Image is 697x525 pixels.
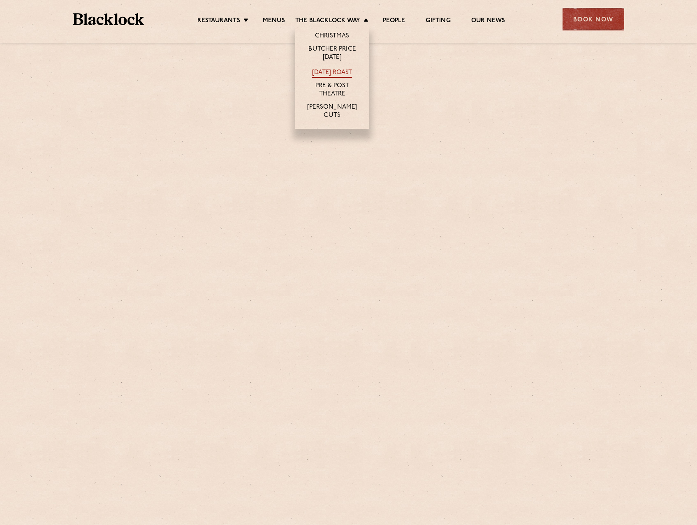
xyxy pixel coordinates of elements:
a: [PERSON_NAME] Cuts [303,103,361,121]
a: The Blacklock Way [295,17,360,26]
img: BL_Textured_Logo-footer-cropped.svg [73,13,144,25]
a: Gifting [426,17,450,26]
a: Christmas [315,32,350,41]
a: Our News [471,17,505,26]
div: Book Now [563,8,624,30]
a: [DATE] Roast [312,69,352,78]
a: Restaurants [197,17,240,26]
a: Pre & Post Theatre [303,82,361,99]
a: Menus [263,17,285,26]
a: Butcher Price [DATE] [303,45,361,63]
a: People [383,17,405,26]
